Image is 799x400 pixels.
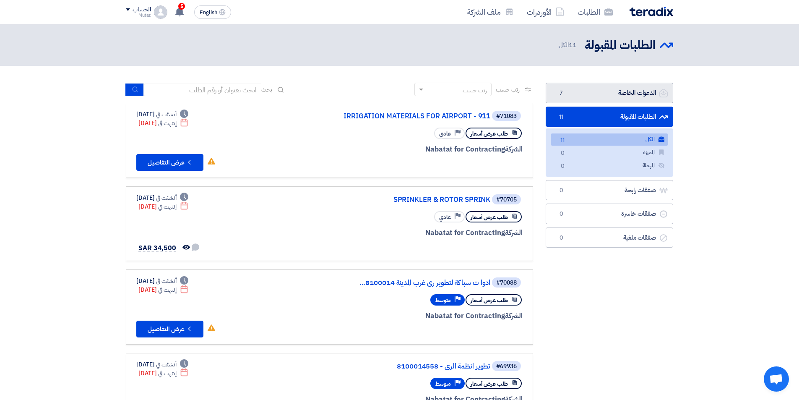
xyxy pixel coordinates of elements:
[435,296,451,304] span: متوسط
[321,144,523,155] div: Nabatat for Contracting
[323,363,490,370] a: تطوير انظمة الري - 8100014558
[471,213,508,221] span: طلب عرض أسعار
[556,89,566,97] span: 7
[158,285,176,294] span: إنتهت في
[585,37,656,54] h2: الطلبات المقبولة
[557,162,567,171] span: 0
[435,380,451,388] span: متوسط
[630,7,673,16] img: Teradix logo
[144,84,261,96] input: ابحث بعنوان أو رقم الطلب
[546,107,673,127] a: الطلبات المقبولة11
[471,380,508,388] span: طلب عرض أسعار
[546,83,673,103] a: الدعوات الخاصة7
[321,311,523,322] div: Nabatat for Contracting
[136,110,188,119] div: [DATE]
[556,234,566,242] span: 0
[200,10,217,16] span: English
[557,136,567,145] span: 11
[156,110,176,119] span: أنشئت في
[126,13,151,18] div: Mutaz
[496,280,517,286] div: #70088
[138,285,188,294] div: [DATE]
[178,3,185,10] span: 5
[556,210,566,218] span: 0
[546,180,673,201] a: صفقات رابحة0
[138,119,188,128] div: [DATE]
[156,193,176,202] span: أنشئت في
[154,5,167,19] img: profile_test.png
[156,277,176,285] span: أنشئت في
[556,113,566,121] span: 11
[136,193,188,202] div: [DATE]
[546,227,673,248] a: صفقات ملغية0
[323,112,490,120] a: IRRIGATION MATERIALS FOR AIRPORT - 911
[158,119,176,128] span: إنتهت في
[571,2,619,22] a: الطلبات
[496,197,517,203] div: #70705
[471,296,508,304] span: طلب عرض أسعار
[505,311,523,321] span: الشركة
[439,130,451,138] span: عادي
[471,130,508,138] span: طلب عرض أسعار
[559,40,578,50] span: الكل
[764,366,789,392] div: دردشة مفتوحة
[505,227,523,238] span: الشركة
[321,227,523,238] div: Nabatat for Contracting
[439,213,451,221] span: عادي
[556,186,566,195] span: 0
[136,321,203,337] button: عرض التفاصيل
[323,196,490,204] a: SPRINKLER & ROTOR SPRINK
[496,85,520,94] span: رتب حسب
[551,133,668,146] a: الكل
[158,369,176,378] span: إنتهت في
[323,279,490,287] a: ادوا ت سباكة لتطوير رى غرب المدينة 8100014...
[551,146,668,159] a: المميزة
[551,159,668,172] a: المهملة
[136,277,188,285] div: [DATE]
[156,360,176,369] span: أنشئت في
[136,154,203,171] button: عرض التفاصيل
[194,5,231,19] button: English
[136,360,188,369] div: [DATE]
[520,2,571,22] a: الأوردرات
[496,363,517,369] div: #69936
[546,204,673,224] a: صفقات خاسرة0
[158,202,176,211] span: إنتهت في
[569,40,576,50] span: 11
[138,243,176,253] span: SAR 34,500
[496,113,517,119] div: #71083
[463,86,487,95] div: رتب حسب
[461,2,520,22] a: ملف الشركة
[133,6,151,13] div: الحساب
[557,149,567,158] span: 0
[138,369,188,378] div: [DATE]
[505,144,523,154] span: الشركة
[138,202,188,211] div: [DATE]
[261,85,272,94] span: بحث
